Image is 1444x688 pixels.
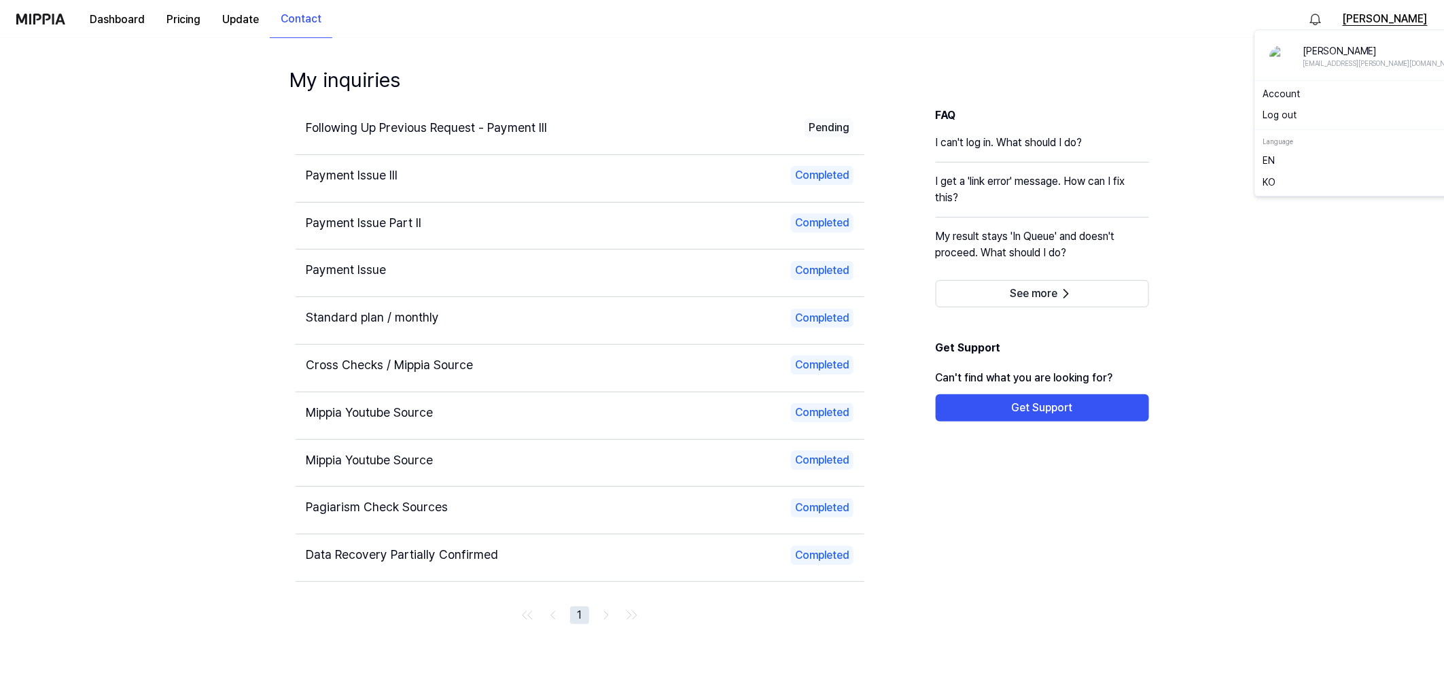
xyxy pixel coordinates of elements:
span: Following Up Previous Request - Payment III [306,120,548,135]
span: Payment Issue [306,262,387,277]
div: Completed [791,498,853,517]
h1: My inquiries [290,65,401,94]
div: Completed [791,309,853,328]
h3: FAQ [936,107,1149,124]
span: Payment Issue III [306,168,398,182]
div: Completed [791,451,853,470]
button: See more [936,280,1149,307]
div: Completed [791,261,853,280]
a: I get a 'link error' message. How can I fix this? [936,173,1149,217]
span: See more [1010,287,1058,300]
a: Update [211,1,270,38]
span: Pagiarism Check Sources [306,500,448,514]
div: Completed [791,356,853,375]
img: 알림 [1307,11,1324,27]
span: Payment Issue Part II [306,216,422,230]
span: Data Recovery Partially Confirmed [306,547,499,562]
img: profile [1270,46,1292,67]
div: Completed [791,166,853,185]
button: Pricing [156,6,211,33]
span: Mippia Youtube Source [306,453,434,467]
span: Cross Checks / Mippia Source [306,358,474,372]
a: Contact [270,1,332,38]
button: 1 [570,606,589,624]
span: Standard plan / monthly [306,310,440,324]
button: Get Support [936,394,1149,422]
button: Dashboard [79,6,156,33]
button: Contact [270,5,332,33]
img: logo [16,14,65,24]
button: [PERSON_NAME] [1343,11,1428,27]
button: Update [211,6,270,33]
a: I can't log in. What should I do? [936,135,1149,162]
a: Get Support [936,401,1149,414]
a: See more [936,287,1149,300]
p: Can't find what you are looking for? [936,362,1149,394]
div: Pending [805,118,853,137]
div: Completed [791,546,853,565]
h1: Get Support [936,340,1149,362]
a: My result stays 'In Queue' and doesn't proceed. What should I do? [936,228,1149,272]
div: Completed [791,213,853,233]
span: Mippia Youtube Source [306,405,434,419]
div: Completed [791,403,853,422]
